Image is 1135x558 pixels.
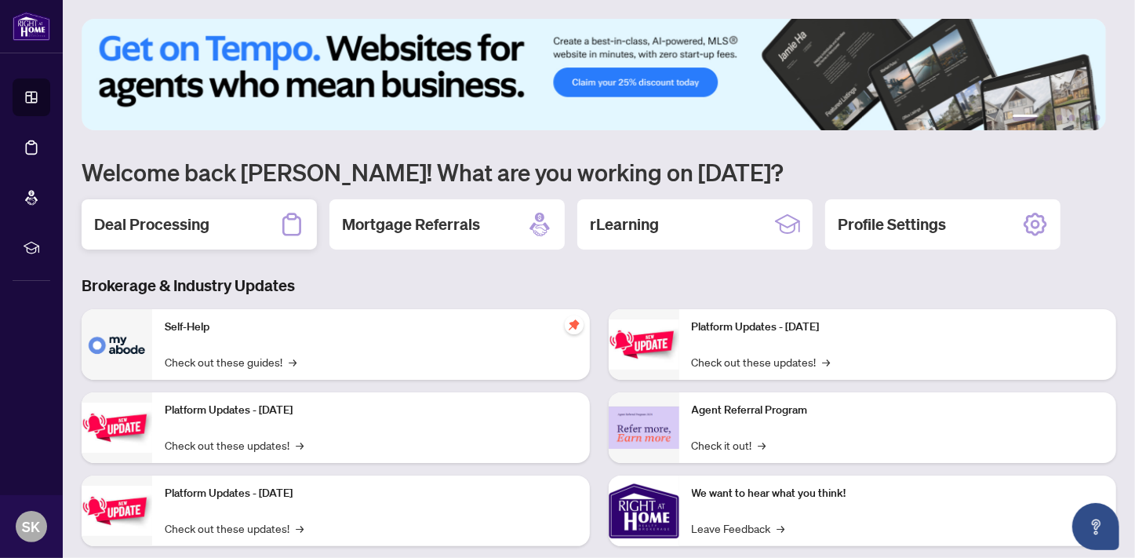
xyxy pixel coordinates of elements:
[692,485,1104,502] p: We want to hear what you think!
[823,353,831,370] span: →
[82,403,152,452] img: Platform Updates - September 16, 2025
[1044,115,1050,121] button: 2
[692,319,1104,336] p: Platform Updates - [DATE]
[565,315,584,334] span: pushpin
[296,436,304,454] span: →
[838,213,946,235] h2: Profile Settings
[609,319,679,369] img: Platform Updates - June 23, 2025
[82,157,1116,187] h1: Welcome back [PERSON_NAME]! What are you working on [DATE]?
[758,436,766,454] span: →
[165,402,577,419] p: Platform Updates - [DATE]
[165,485,577,502] p: Platform Updates - [DATE]
[1082,115,1088,121] button: 5
[165,319,577,336] p: Self-Help
[23,516,41,538] span: SK
[1069,115,1075,121] button: 4
[1057,115,1063,121] button: 3
[609,476,679,546] img: We want to hear what you think!
[94,213,209,235] h2: Deal Processing
[296,520,304,537] span: →
[82,309,152,380] img: Self-Help
[342,213,480,235] h2: Mortgage Referrals
[609,407,679,450] img: Agent Referral Program
[1094,115,1100,121] button: 6
[165,520,304,537] a: Check out these updates!→
[692,402,1104,419] p: Agent Referral Program
[1013,115,1038,121] button: 1
[692,436,766,454] a: Check it out!→
[82,275,1116,297] h3: Brokerage & Industry Updates
[692,520,785,537] a: Leave Feedback→
[13,12,50,41] img: logo
[82,486,152,535] img: Platform Updates - July 21, 2025
[1072,503,1119,550] button: Open asap
[165,436,304,454] a: Check out these updates!→
[82,19,1106,130] img: Slide 0
[590,213,659,235] h2: rLearning
[777,520,785,537] span: →
[165,353,296,370] a: Check out these guides!→
[289,353,296,370] span: →
[692,353,831,370] a: Check out these updates!→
